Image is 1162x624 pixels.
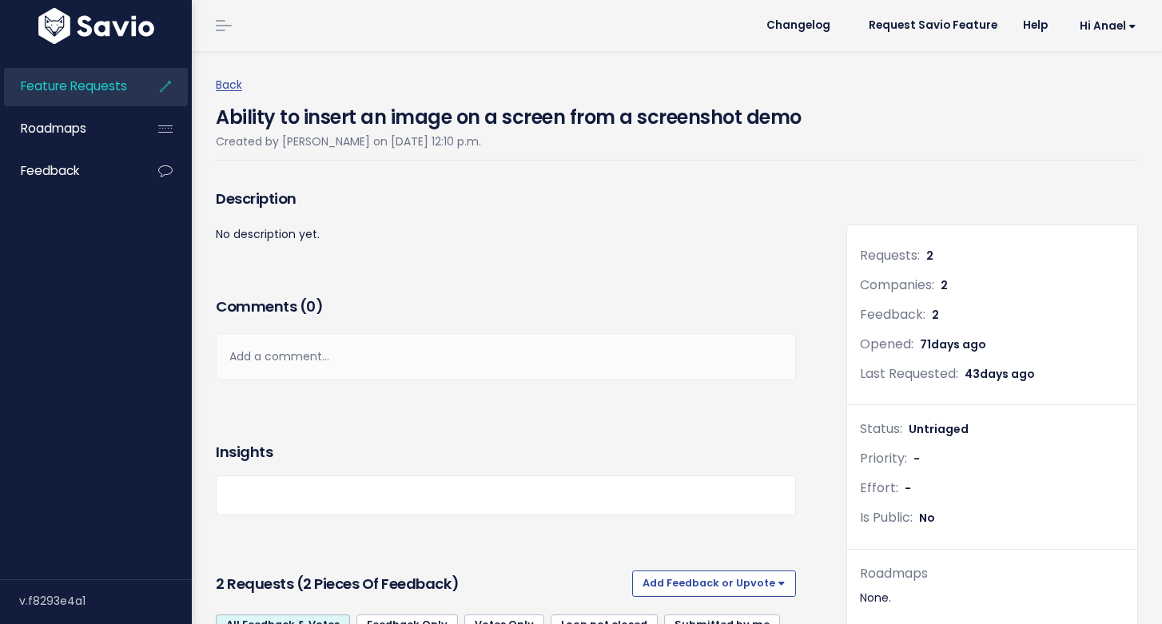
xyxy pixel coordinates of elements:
a: Hi Anael [1061,14,1149,38]
h3: Comments ( ) [216,296,796,318]
a: Request Savio Feature [856,14,1010,38]
span: - [905,480,911,496]
span: - [913,451,920,467]
span: 2 [932,307,939,323]
span: Feedback: [860,305,925,324]
span: Feedback [21,162,79,179]
span: 2 [926,248,933,264]
span: 2 [941,277,948,293]
span: Untriaged [909,421,969,437]
h4: Ability to insert an image on a screen from a screenshot demo [216,95,802,132]
span: Priority: [860,449,907,467]
span: Feature Requests [21,78,127,94]
a: Back [216,77,242,93]
span: Hi Anael [1080,20,1136,32]
div: v.f8293e4a1 [19,580,192,622]
span: days ago [980,366,1035,382]
h3: 2 Requests (2 pieces of Feedback) [216,573,626,595]
span: 43 [965,366,1035,382]
a: Feature Requests [4,68,133,105]
img: logo-white.9d6f32f41409.svg [34,8,158,44]
a: Feedback [4,153,133,189]
a: Help [1010,14,1061,38]
h3: Insights [216,441,273,463]
span: 71 [920,336,986,352]
span: Effort: [860,479,898,497]
div: None. [860,588,1124,608]
span: Created by [PERSON_NAME] on [DATE] 12:10 p.m. [216,133,481,149]
a: Roadmaps [4,110,133,147]
span: Changelog [766,20,830,31]
span: Companies: [860,276,934,294]
div: Add a comment... [216,333,796,380]
p: No description yet. [216,225,796,244]
span: No [919,510,935,526]
span: Roadmaps [21,120,86,137]
button: Add Feedback or Upvote [632,570,796,596]
span: days ago [931,336,986,352]
span: Last Requested: [860,364,958,383]
h3: Description [216,188,796,210]
span: Requests: [860,246,920,264]
span: Status: [860,419,902,438]
div: Roadmaps [860,562,1124,586]
span: Is Public: [860,508,913,527]
span: 0 [306,296,316,316]
span: Opened: [860,335,913,353]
